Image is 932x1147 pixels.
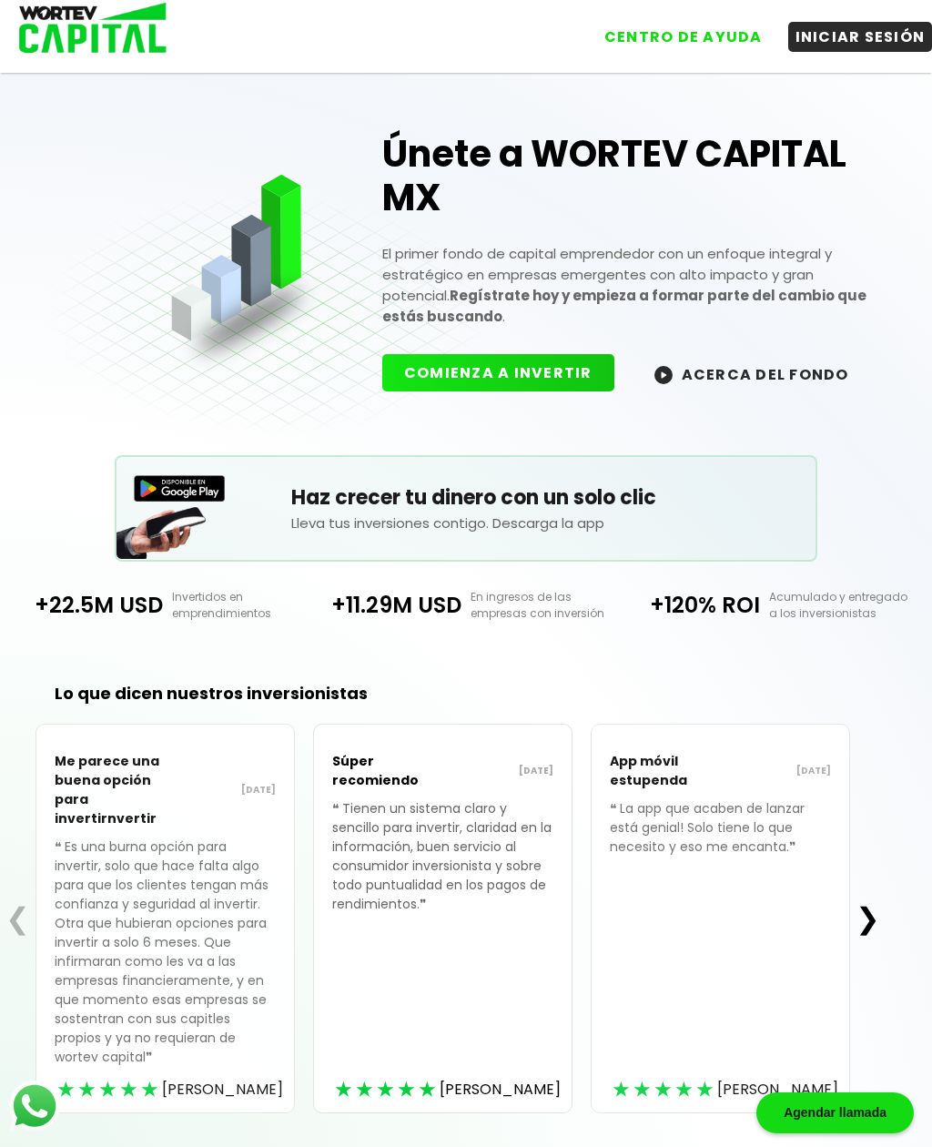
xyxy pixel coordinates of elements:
[717,1078,838,1101] span: [PERSON_NAME]
[165,783,275,797] p: [DATE]
[291,513,815,533] p: Lleva tus inversiones contigo. Descarga la app
[18,589,163,621] p: +22.5M USD
[382,362,633,383] a: COMIENZA A INVERTIR
[332,799,342,817] span: ❝
[442,764,552,778] p: [DATE]
[146,1048,156,1066] span: ❞
[382,286,866,326] strong: Regístrate hoy y empieza a formar parte del cambio que estás buscando
[134,475,225,502] img: Disponible en Google Play
[613,1076,717,1103] div: ★★★★★
[382,132,886,219] h1: Únete a WORTEV CAPITAL MX
[317,589,461,621] p: +11.29M USD
[382,354,614,391] button: COMIENZA A INVERTIR
[654,366,673,384] img: wortev-capital-acerca-del-fondo
[610,743,720,799] p: App móvil estupenda
[579,8,770,52] a: CENTRO DE AYUDA
[420,895,430,913] span: ❞
[461,589,615,622] p: En ingresos de las empresas con inversión
[116,489,208,558] img: Teléfono
[756,1092,914,1133] div: Agendar llamada
[720,764,830,778] p: [DATE]
[760,589,914,622] p: Acumulado y entregado a los inversionistas
[610,799,620,817] span: ❝
[850,900,886,937] button: ❯
[9,1081,60,1132] img: logos_whatsapp-icon.242b2217.svg
[55,837,276,1094] p: Es una burna opción para invertir, solo que hace falta algo para que los clientes tengan más conf...
[789,837,799,856] span: ❞
[335,1076,440,1103] div: ★★★★★
[163,589,317,622] p: Invertidos en emprendimientos
[615,589,760,621] p: +120% ROI
[610,799,831,884] p: La app que acaben de lanzar está genial! Solo tiene lo que necesito y eso me encanta.
[597,22,770,52] button: CENTRO DE AYUDA
[382,243,886,327] p: El primer fondo de capital emprendedor con un enfoque integral y estratégico en empresas emergent...
[57,1076,162,1103] div: ★★★★★
[332,799,553,941] p: Tienen un sistema claro y sencillo para invertir, claridad en la información, buen servicio al co...
[633,354,871,393] button: ACERCA DEL FONDO
[332,743,442,799] p: Súper recomiendo
[440,1078,561,1101] span: [PERSON_NAME]
[162,1078,283,1101] span: [PERSON_NAME]
[55,743,165,837] p: Me parece una buena opción para invertirnvertir
[291,482,815,513] h5: Haz crecer tu dinero con un solo clic
[55,837,65,856] span: ❝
